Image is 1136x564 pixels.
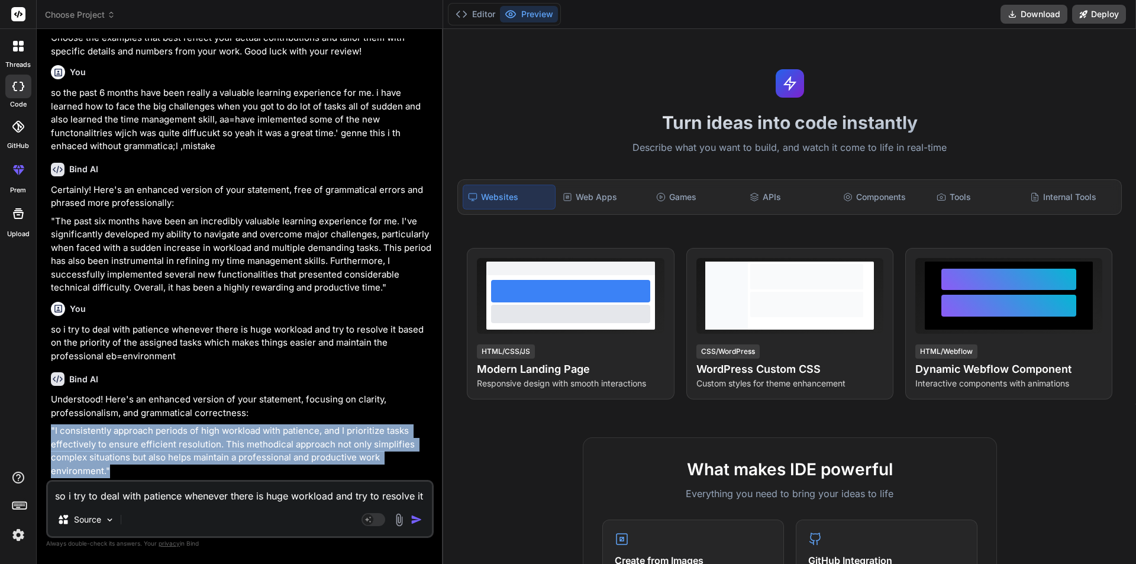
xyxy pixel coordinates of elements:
div: Web Apps [558,185,649,210]
img: icon [411,514,422,526]
div: APIs [745,185,836,210]
button: Editor [451,6,500,22]
div: CSS/WordPress [696,344,760,359]
h1: Turn ideas into code instantly [450,112,1129,133]
img: Pick Models [105,515,115,525]
label: Upload [7,229,30,239]
p: Certainly! Here's an enhanced version of your statement, free of grammatical errors and phrased m... [51,183,431,210]
span: privacy [159,540,180,547]
div: Websites [463,185,555,210]
p: so i try to deal with patience whenever there is huge workload and try to resolve it based on the... [51,323,431,363]
h4: Dynamic Webflow Component [915,361,1102,378]
label: threads [5,60,31,70]
h6: Bind AI [69,163,98,175]
p: Interactive components with animations [915,378,1102,389]
p: "I consistently approach periods of high workload with patience, and I prioritize tasks effective... [51,424,431,478]
img: settings [8,525,28,545]
h6: You [70,66,86,78]
h4: WordPress Custom CSS [696,361,883,378]
label: code [10,99,27,109]
p: Everything you need to bring your ideas to life [602,486,977,501]
p: Always double-check its answers. Your in Bind [46,538,434,549]
div: Tools [932,185,1023,210]
h4: Modern Landing Page [477,361,664,378]
p: Understood! Here's an enhanced version of your statement, focusing on clarity, professionalism, a... [51,393,431,420]
p: "The past six months have been an incredibly valuable learning experience for me. I've significan... [51,215,431,295]
p: Custom styles for theme enhancement [696,378,883,389]
div: Games [651,185,743,210]
h6: You [70,303,86,315]
label: GitHub [7,141,29,151]
p: Choose the examples that best reflect your actual contributions and tailor them with specific det... [51,31,431,58]
div: Internal Tools [1025,185,1116,210]
label: prem [10,185,26,195]
button: Download [1001,5,1067,24]
p: so the past 6 months have been really a valuable learning experience for me. i have learned how t... [51,86,431,153]
p: Describe what you want to build, and watch it come to life in real-time [450,140,1129,156]
h2: What makes IDE powerful [602,457,977,482]
p: Source [74,514,101,526]
button: Deploy [1072,5,1126,24]
div: HTML/Webflow [915,344,977,359]
div: Components [838,185,930,210]
div: HTML/CSS/JS [477,344,535,359]
p: Responsive design with smooth interactions [477,378,664,389]
span: Choose Project [45,9,115,21]
button: Preview [500,6,558,22]
img: attachment [392,513,406,527]
h6: Bind AI [69,373,98,385]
